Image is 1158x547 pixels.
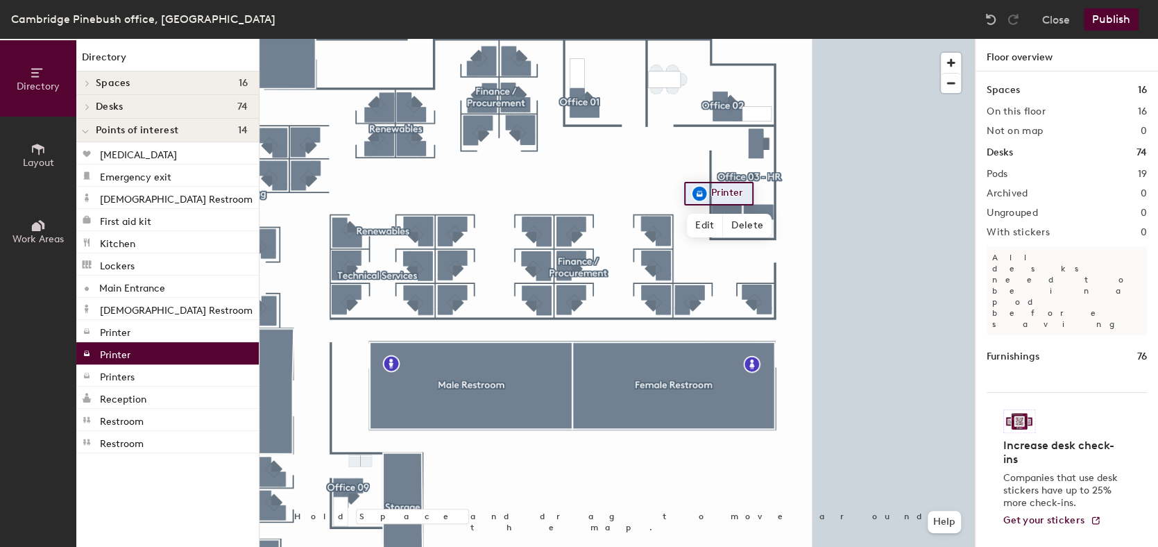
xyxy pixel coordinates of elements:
[96,78,130,89] span: Spaces
[987,227,1050,238] h2: With stickers
[100,412,144,428] p: Restroom
[687,214,723,237] span: Edit
[100,212,151,228] p: First aid kit
[100,367,135,383] p: Printers
[987,83,1020,98] h1: Spaces
[1003,514,1084,526] span: Get your stickers
[1138,83,1147,98] h1: 16
[100,256,135,272] p: Lockers
[987,106,1046,117] h2: On this floor
[1042,8,1070,31] button: Close
[237,125,248,136] span: 14
[237,101,248,112] span: 74
[99,278,165,294] p: Main Entrance
[987,246,1147,335] p: All desks need to be in a pod before saving
[1003,410,1035,433] img: Sticker logo
[987,208,1038,219] h2: Ungrouped
[1136,145,1147,160] h1: 74
[1003,515,1101,527] a: Get your stickers
[987,145,1013,160] h1: Desks
[987,126,1043,137] h2: Not on map
[96,101,123,112] span: Desks
[17,81,60,92] span: Directory
[1084,8,1139,31] button: Publish
[100,190,253,205] p: [DEMOGRAPHIC_DATA] Restroom
[96,125,178,136] span: Points of interest
[100,389,146,405] p: Reception
[1137,106,1147,117] h2: 16
[987,188,1028,199] h2: Archived
[987,169,1007,180] h2: Pods
[1006,12,1020,26] img: Redo
[1141,188,1147,199] h2: 0
[1003,472,1122,510] p: Companies that use desk stickers have up to 25% more check-ins.
[100,234,135,250] p: Kitchen
[928,511,961,533] button: Help
[1003,439,1122,466] h4: Increase desk check-ins
[76,50,259,71] h1: Directory
[238,78,248,89] span: 16
[100,167,171,183] p: Emergency exit
[723,214,772,237] span: Delete
[1137,169,1147,180] h2: 19
[11,10,275,28] div: Cambridge Pinebush office, [GEOGRAPHIC_DATA]
[12,233,64,245] span: Work Areas
[23,157,54,169] span: Layout
[984,12,998,26] img: Undo
[1141,227,1147,238] h2: 0
[100,323,130,339] p: Printer
[100,145,177,161] p: [MEDICAL_DATA]
[987,349,1039,364] h1: Furnishings
[100,345,130,361] p: Printer
[1137,349,1147,364] h1: 76
[100,301,253,317] p: [DEMOGRAPHIC_DATA] Restroom
[1141,126,1147,137] h2: 0
[1141,208,1147,219] h2: 0
[976,39,1158,71] h1: Floor overview
[100,434,144,450] p: Restroom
